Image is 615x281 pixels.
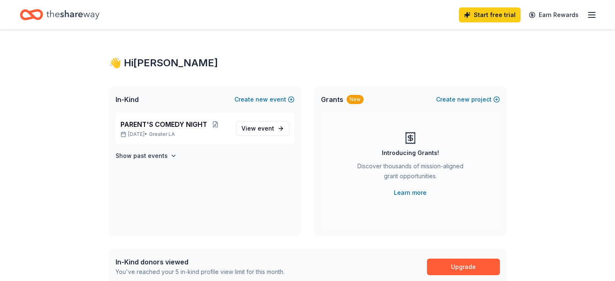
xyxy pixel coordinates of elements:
[321,94,343,104] span: Grants
[436,94,500,104] button: Createnewproject
[234,94,294,104] button: Createnewevent
[20,5,99,24] a: Home
[394,188,427,198] a: Learn more
[116,151,168,161] h4: Show past events
[427,259,500,275] a: Upgrade
[121,131,229,138] p: [DATE] •
[354,161,467,184] div: Discover thousands of mission-aligned grant opportunities.
[116,94,139,104] span: In-Kind
[116,257,285,267] div: In-Kind donors viewed
[116,267,285,277] div: You've reached your 5 in-kind profile view limit for this month.
[258,125,274,132] span: event
[256,94,268,104] span: new
[457,94,470,104] span: new
[149,131,175,138] span: Greater LA
[116,151,177,161] button: Show past events
[347,95,364,104] div: New
[236,121,289,136] a: View event
[241,124,274,133] span: View
[382,148,439,158] div: Introducing Grants!
[121,119,207,129] span: PARENT'S COMEDY NIGHT
[459,7,521,22] a: Start free trial
[109,56,506,70] div: 👋 Hi [PERSON_NAME]
[524,7,584,22] a: Earn Rewards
